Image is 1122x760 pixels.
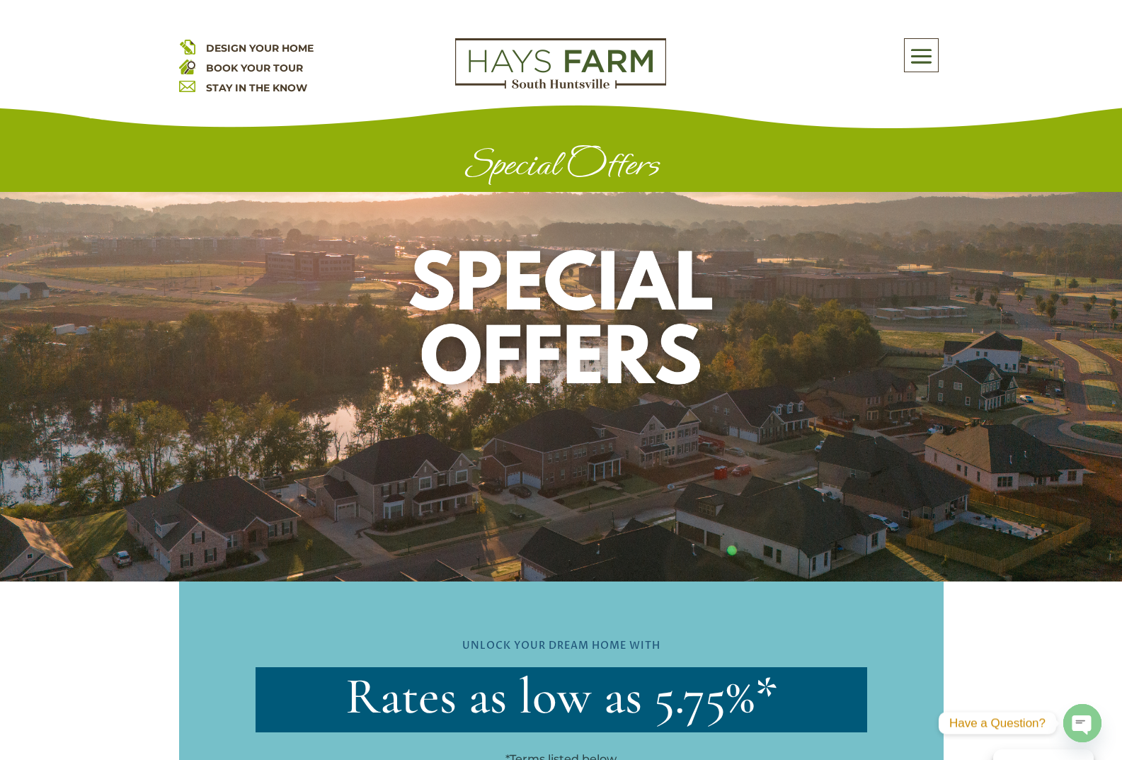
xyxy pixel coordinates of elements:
h4: Unlock Your Dream Home With [256,639,867,660]
a: STAY IN THE KNOW [206,81,307,94]
h2: Rates as low as 5.75%* [256,667,867,733]
img: book your home tour [179,58,195,74]
h1: Special Offers [179,143,944,192]
img: Logo [455,38,666,89]
a: BOOK YOUR TOUR [206,62,303,74]
a: hays farm homes huntsville development [455,79,666,92]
